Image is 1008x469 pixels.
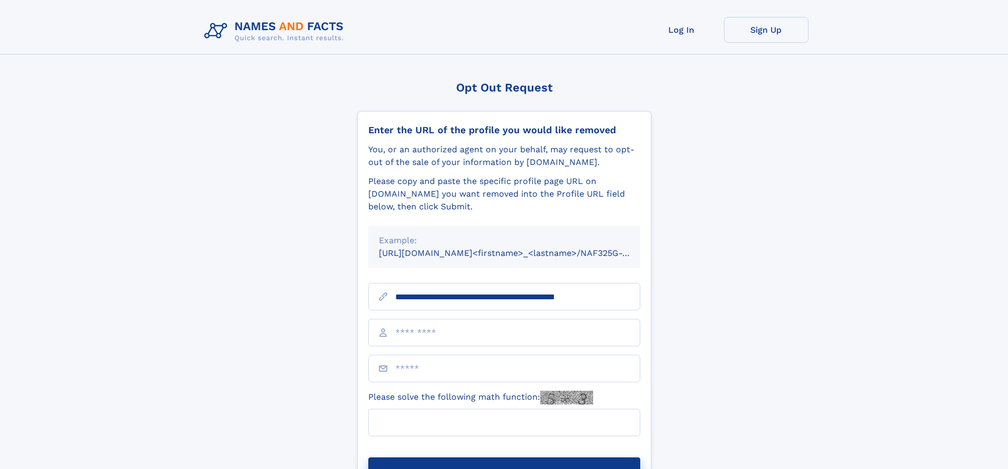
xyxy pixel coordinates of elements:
div: You, or an authorized agent on your behalf, may request to opt-out of the sale of your informatio... [368,143,640,169]
label: Please solve the following math function: [368,391,593,404]
div: Please copy and paste the specific profile page URL on [DOMAIN_NAME] you want removed into the Pr... [368,175,640,213]
div: Opt Out Request [357,81,651,94]
div: Enter the URL of the profile you would like removed [368,124,640,136]
a: Sign Up [724,17,809,43]
div: Example: [379,234,630,247]
small: [URL][DOMAIN_NAME]<firstname>_<lastname>/NAF325G-xxxxxxxx [379,248,660,258]
img: Logo Names and Facts [200,17,352,45]
a: Log In [639,17,724,43]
